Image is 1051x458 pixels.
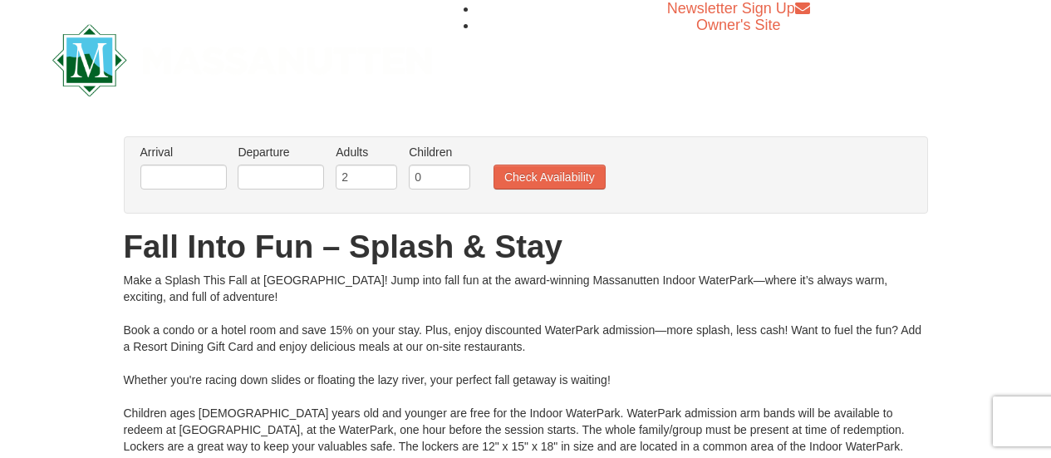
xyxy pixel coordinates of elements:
[52,38,433,77] a: Massanutten Resort
[336,144,397,160] label: Adults
[124,230,928,263] h1: Fall Into Fun – Splash & Stay
[409,144,470,160] label: Children
[140,144,227,160] label: Arrival
[494,165,606,190] button: Check Availability
[696,17,780,33] a: Owner's Site
[238,144,324,160] label: Departure
[52,24,433,96] img: Massanutten Resort Logo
